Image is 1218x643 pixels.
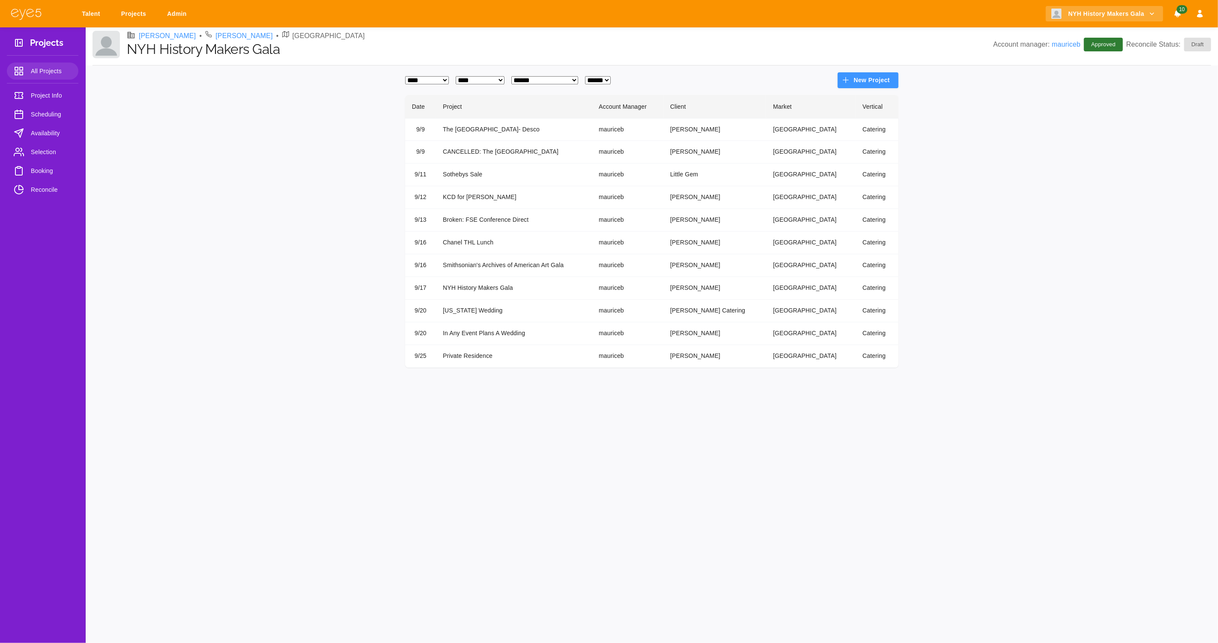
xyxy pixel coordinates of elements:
[592,95,663,119] th: Account Manager
[436,164,592,186] td: Sothebys Sale
[1052,41,1081,48] a: mauriceb
[592,141,663,164] td: mauriceb
[93,31,120,58] img: Client logo
[838,72,899,88] button: New Project
[436,118,592,141] td: The [GEOGRAPHIC_DATA]- Desco
[856,209,899,232] td: Catering
[31,109,72,119] span: Scheduling
[31,185,72,195] span: Reconcile
[766,277,856,300] td: [GEOGRAPHIC_DATA]
[663,95,766,119] th: Client
[7,106,78,123] a: Scheduling
[766,186,856,209] td: [GEOGRAPHIC_DATA]
[412,193,429,202] div: 9/12
[856,254,899,277] td: Catering
[31,147,72,157] span: Selection
[412,147,429,157] div: 9/9
[856,300,899,322] td: Catering
[766,118,856,141] td: [GEOGRAPHIC_DATA]
[663,322,766,345] td: [PERSON_NAME]
[436,232,592,254] td: Chanel THL Lunch
[436,300,592,322] td: [US_STATE] Wedding
[412,351,429,361] div: 9/25
[1170,6,1185,22] button: Notifications
[766,322,856,345] td: [GEOGRAPHIC_DATA]
[7,162,78,179] a: Booking
[1051,9,1062,19] img: Client logo
[7,63,78,80] a: All Projects
[436,254,592,277] td: Smithsonian's Archives of American Art Gala
[663,118,766,141] td: [PERSON_NAME]
[592,322,663,345] td: mauriceb
[856,232,899,254] td: Catering
[76,6,109,22] a: Talent
[663,254,766,277] td: [PERSON_NAME]
[405,95,436,119] th: Date
[856,141,899,164] td: Catering
[7,143,78,161] a: Selection
[412,125,429,134] div: 9/9
[663,209,766,232] td: [PERSON_NAME]
[31,128,72,138] span: Availability
[139,31,196,41] a: [PERSON_NAME]
[592,209,663,232] td: mauriceb
[412,306,429,316] div: 9/20
[856,118,899,141] td: Catering
[31,166,72,176] span: Booking
[436,186,592,209] td: KCD for [PERSON_NAME]
[436,277,592,300] td: NYH History Makers Gala
[276,31,279,41] li: •
[436,95,592,119] th: Project
[412,283,429,293] div: 9/17
[592,164,663,186] td: mauriceb
[856,164,899,186] td: Catering
[663,164,766,186] td: Little Gem
[592,254,663,277] td: mauriceb
[436,209,592,232] td: Broken: FSE Conference Direct
[412,215,429,225] div: 9/13
[1086,40,1121,49] span: Approved
[127,41,993,57] h1: NYH History Makers Gala
[592,345,663,368] td: mauriceb
[856,186,899,209] td: Catering
[592,118,663,141] td: mauriceb
[436,322,592,345] td: In Any Event Plans A Wedding
[766,232,856,254] td: [GEOGRAPHIC_DATA]
[31,90,72,101] span: Project Info
[993,39,1081,50] p: Account manager:
[116,6,155,22] a: Projects
[766,254,856,277] td: [GEOGRAPHIC_DATA]
[592,232,663,254] td: mauriceb
[436,141,592,164] td: CANCELLED: The [GEOGRAPHIC_DATA]
[7,87,78,104] a: Project Info
[1176,5,1187,14] span: 10
[10,8,42,20] img: eye5
[215,31,273,41] a: [PERSON_NAME]
[7,181,78,198] a: Reconcile
[766,164,856,186] td: [GEOGRAPHIC_DATA]
[1186,40,1209,49] span: Draft
[766,141,856,164] td: [GEOGRAPHIC_DATA]
[856,322,899,345] td: Catering
[412,261,429,270] div: 9/16
[663,141,766,164] td: [PERSON_NAME]
[663,345,766,368] td: [PERSON_NAME]
[412,170,429,179] div: 9/11
[293,31,365,41] p: [GEOGRAPHIC_DATA]
[592,277,663,300] td: mauriceb
[766,95,856,119] th: Market
[1126,38,1211,51] p: Reconcile Status:
[766,345,856,368] td: [GEOGRAPHIC_DATA]
[412,329,429,338] div: 9/20
[766,209,856,232] td: [GEOGRAPHIC_DATA]
[31,66,72,76] span: All Projects
[856,345,899,368] td: Catering
[856,277,899,300] td: Catering
[30,38,63,51] h3: Projects
[412,238,429,247] div: 9/16
[161,6,195,22] a: Admin
[856,95,899,119] th: Vertical
[592,186,663,209] td: mauriceb
[663,186,766,209] td: [PERSON_NAME]
[1046,6,1163,22] button: NYH History Makers Gala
